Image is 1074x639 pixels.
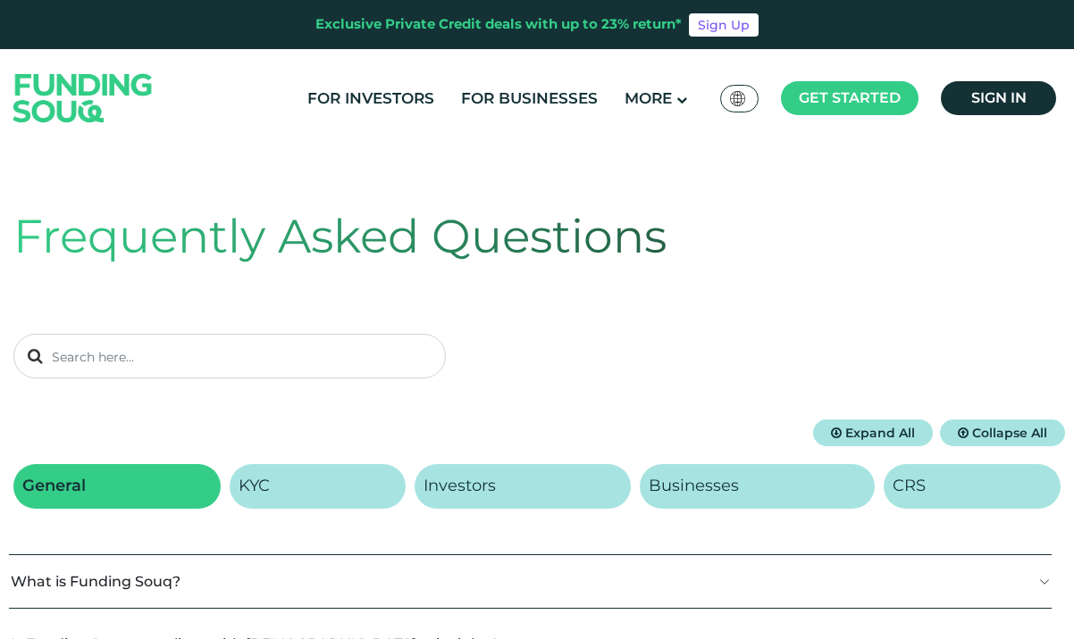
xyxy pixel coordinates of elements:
h2: CRS [893,477,926,496]
h2: Investors [424,477,496,496]
img: SA Flag [730,91,746,106]
span: Expand All [845,425,915,441]
h2: KYC [239,477,270,496]
button: Collapse All [940,419,1065,446]
button: What is Funding Souq? [9,555,1052,608]
input: Search here... [13,334,446,378]
h2: General [22,477,86,496]
a: General [13,464,221,509]
button: Expand All [813,419,933,446]
h2: Businesses [649,477,739,496]
a: Investors [415,464,631,509]
a: For Businesses [457,84,602,113]
a: For Investors [303,84,439,113]
span: Collapse All [972,425,1047,441]
a: Sign in [941,81,1056,115]
span: More [625,89,672,107]
a: Sign Up [689,13,759,37]
a: KYC [230,464,405,509]
a: Businesses [640,464,874,509]
a: CRS [884,464,1061,509]
span: Get started [799,89,901,106]
div: Exclusive Private Credit deals with up to 23% return* [315,14,682,35]
span: Sign in [971,89,1027,106]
